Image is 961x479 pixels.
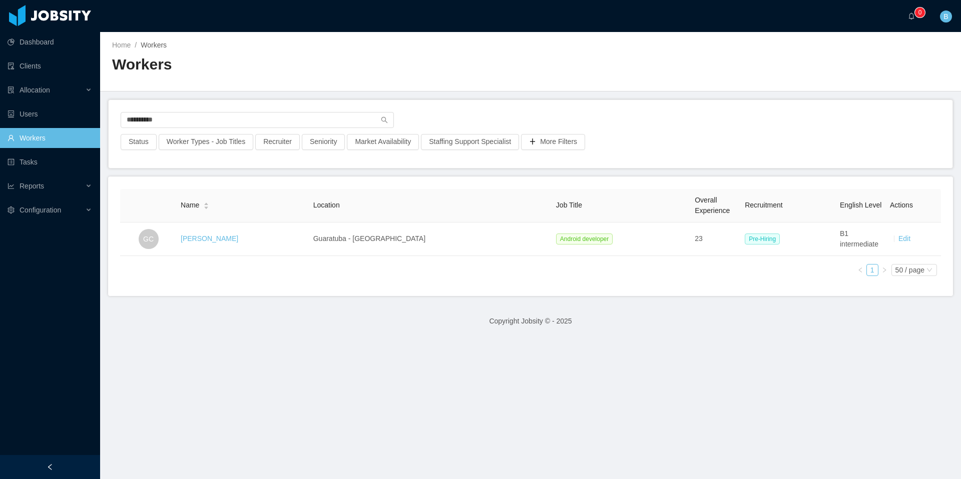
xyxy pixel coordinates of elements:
div: Sort [203,201,209,208]
sup: 0 [915,7,925,17]
i: icon: right [881,267,887,273]
i: icon: search [381,116,388,123]
li: 1 [866,264,878,276]
a: icon: profileTasks [8,152,92,172]
footer: Copyright Jobsity © - 2025 [100,304,961,338]
span: Pre-Hiring [745,233,780,244]
i: icon: line-chart [8,182,15,189]
li: Next Page [878,264,890,276]
span: Actions [890,201,913,209]
button: Worker Types - Job Titles [159,134,253,150]
td: Guaratuba - [GEOGRAPHIC_DATA] [309,222,552,256]
a: Edit [898,234,910,242]
td: B1 intermediate [836,222,886,256]
button: Recruiter [255,134,300,150]
span: Configuration [20,206,61,214]
i: icon: caret-down [204,205,209,208]
i: icon: setting [8,206,15,213]
a: Home [112,41,131,49]
td: 23 [691,222,741,256]
span: Overall Experience [695,196,730,214]
button: Market Availability [347,134,419,150]
div: 50 / page [895,264,924,275]
i: icon: bell [908,12,915,19]
a: icon: robotUsers [8,104,92,124]
span: GC [143,229,154,249]
span: Reports [20,182,44,190]
a: [PERSON_NAME] [181,234,238,242]
a: icon: userWorkers [8,128,92,148]
i: icon: solution [8,86,15,93]
i: icon: caret-up [204,201,209,204]
span: Allocation [20,86,50,94]
button: Status [121,134,157,150]
span: / [135,41,137,49]
a: Pre-Hiring [745,234,784,242]
i: icon: left [857,267,863,273]
li: Previous Page [854,264,866,276]
span: English Level [840,201,881,209]
span: Location [313,201,340,209]
a: icon: pie-chartDashboard [8,32,92,52]
span: B [943,10,948,22]
span: Name [181,200,199,210]
button: icon: plusMore Filters [521,134,585,150]
button: Seniority [302,134,345,150]
button: Staffing Support Specialist [421,134,519,150]
span: Recruitment [745,201,782,209]
span: Workers [141,41,167,49]
span: Android developer [556,233,613,244]
span: Job Title [556,201,582,209]
a: icon: auditClients [8,56,92,76]
a: 1 [867,264,878,275]
h2: Workers [112,54,531,75]
i: icon: down [926,267,932,274]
